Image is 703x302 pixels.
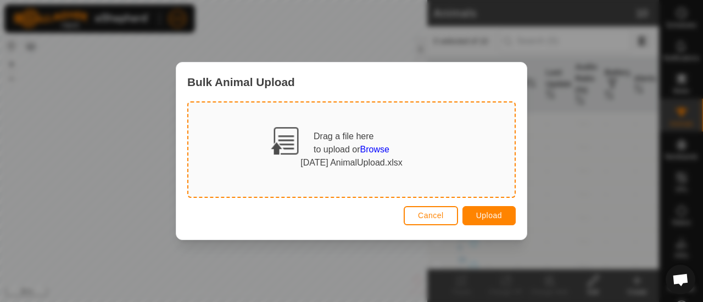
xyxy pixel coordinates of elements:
[666,265,695,294] div: Open chat
[360,145,389,154] span: Browse
[314,143,389,156] div: to upload or
[462,206,516,225] button: Upload
[404,206,458,225] button: Cancel
[476,211,502,220] span: Upload
[187,73,295,90] span: Bulk Animal Upload
[216,156,487,169] div: [DATE] AnimalUpload.xlsx
[418,211,444,220] span: Cancel
[314,130,389,156] div: Drag a file here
